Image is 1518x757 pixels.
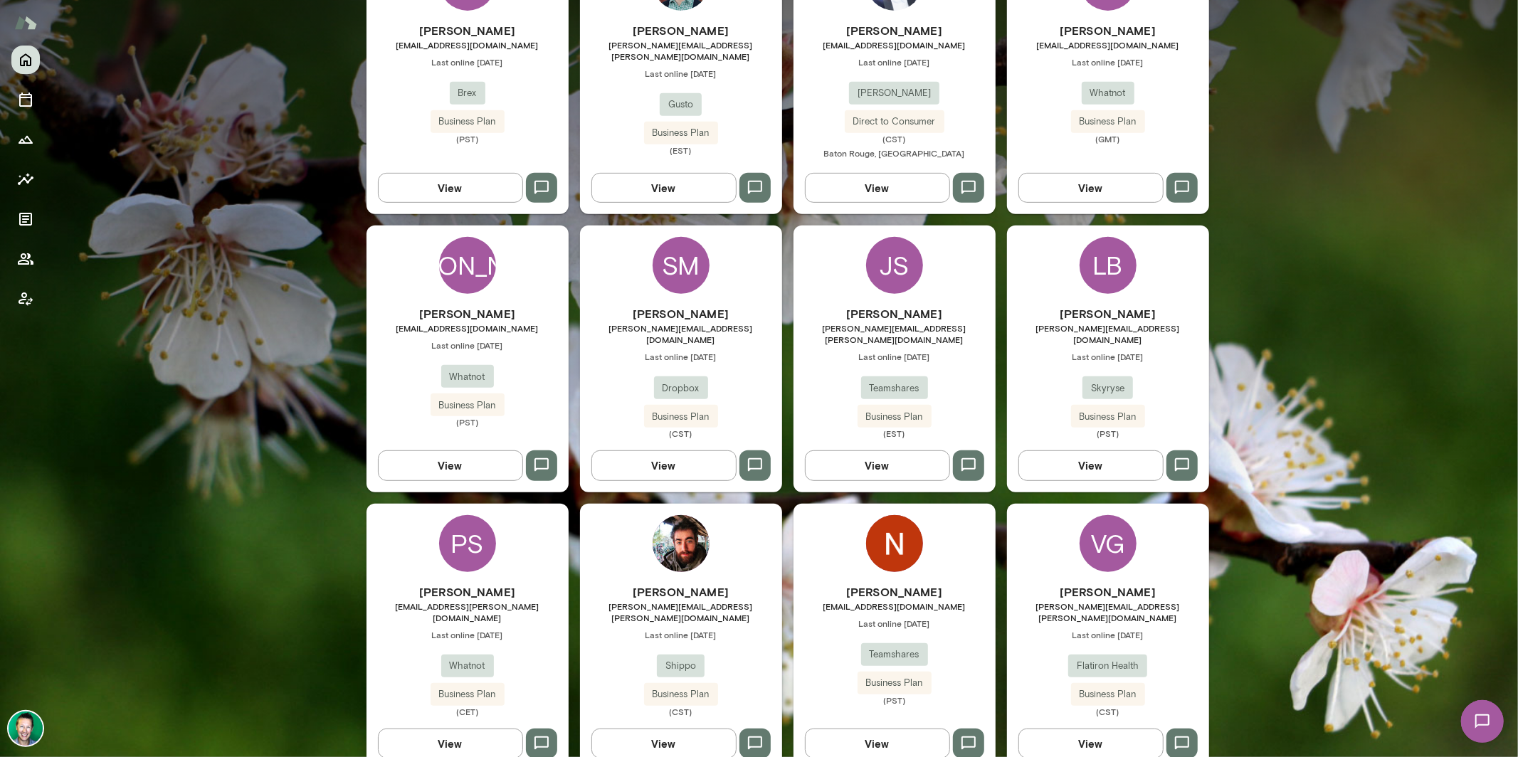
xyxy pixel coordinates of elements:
div: LB [1080,237,1137,294]
span: Skyryse [1082,381,1133,396]
span: (CST) [580,706,782,717]
span: Baton Rouge, [GEOGRAPHIC_DATA] [824,148,965,158]
span: Whatnot [1082,86,1134,100]
span: (CET) [367,706,569,717]
span: Last online [DATE] [580,351,782,362]
span: Flatiron Health [1068,659,1147,673]
span: Business Plan [858,676,932,690]
span: [PERSON_NAME] [849,86,939,100]
span: [EMAIL_ADDRESS][DOMAIN_NAME] [367,322,569,334]
span: (PST) [794,694,996,706]
span: [PERSON_NAME][EMAIL_ADDRESS][DOMAIN_NAME] [1007,322,1209,345]
span: (CST) [580,428,782,439]
span: Teamshares [861,647,928,662]
span: [PERSON_NAME][EMAIL_ADDRESS][PERSON_NAME][DOMAIN_NAME] [580,600,782,623]
span: Shippo [657,659,705,673]
span: Dropbox [654,381,708,396]
button: View [378,173,523,203]
h6: [PERSON_NAME] [1007,583,1209,600]
img: Brian Lawrence [9,711,43,746]
h6: [PERSON_NAME] [794,583,996,600]
button: View [1018,173,1164,203]
span: (EST) [794,428,996,439]
span: [EMAIL_ADDRESS][DOMAIN_NAME] [1007,39,1209,51]
span: Whatnot [441,370,494,384]
span: Business Plan [644,410,718,424]
span: Business Plan [644,687,718,702]
button: Sessions [11,85,40,114]
button: View [805,173,950,203]
span: Business Plan [431,115,505,129]
div: SM [653,237,710,294]
img: Mento [14,9,37,36]
span: [PERSON_NAME][EMAIL_ADDRESS][PERSON_NAME][DOMAIN_NAME] [1007,600,1209,623]
span: (PST) [1007,428,1209,439]
span: Last online [DATE] [367,339,569,351]
h6: [PERSON_NAME] [367,583,569,600]
button: View [805,450,950,480]
h6: [PERSON_NAME] [1007,22,1209,39]
button: View [378,450,523,480]
span: Direct to Consumer [845,115,944,129]
span: (GMT) [1007,133,1209,144]
button: Insights [11,165,40,194]
button: View [1018,450,1164,480]
span: Business Plan [1071,115,1145,129]
button: Documents [11,205,40,233]
span: (CST) [794,133,996,144]
span: Business Plan [1071,687,1145,702]
h6: [PERSON_NAME] [580,305,782,322]
span: Last online [DATE] [794,56,996,68]
span: Last online [DATE] [794,351,996,362]
span: [PERSON_NAME][EMAIL_ADDRESS][DOMAIN_NAME] [580,322,782,345]
h6: [PERSON_NAME] [580,22,782,39]
button: Client app [11,285,40,313]
span: [EMAIL_ADDRESS][PERSON_NAME][DOMAIN_NAME] [367,600,569,623]
h6: [PERSON_NAME] [794,22,996,39]
span: Last online [DATE] [1007,629,1209,640]
span: [PERSON_NAME][EMAIL_ADDRESS][PERSON_NAME][DOMAIN_NAME] [794,322,996,345]
span: (CST) [1007,706,1209,717]
button: Growth Plan [11,125,40,154]
span: Business Plan [431,687,505,702]
h6: [PERSON_NAME] [1007,305,1209,322]
button: Members [11,245,40,273]
span: (PST) [367,133,569,144]
button: View [591,450,737,480]
div: VG [1080,515,1137,572]
span: [PERSON_NAME][EMAIL_ADDRESS][PERSON_NAME][DOMAIN_NAME] [580,39,782,62]
img: Michael Musslewhite [653,515,710,572]
div: [PERSON_NAME] [439,237,496,294]
h6: [PERSON_NAME] [367,22,569,39]
span: Brex [450,86,485,100]
span: Gusto [660,97,702,112]
div: PS [439,515,496,572]
span: Teamshares [861,381,928,396]
span: Business Plan [858,410,932,424]
div: JS [866,237,923,294]
h6: [PERSON_NAME] [580,583,782,600]
span: Last online [DATE] [580,629,782,640]
span: Last online [DATE] [1007,56,1209,68]
h6: [PERSON_NAME] [367,305,569,322]
span: Business Plan [431,398,505,413]
span: (EST) [580,144,782,156]
button: Home [11,46,40,74]
h6: [PERSON_NAME] [794,305,996,322]
span: Last online [DATE] [367,629,569,640]
span: [EMAIL_ADDRESS][DOMAIN_NAME] [367,39,569,51]
img: Niles Mcgiver [866,515,923,572]
span: Last online [DATE] [580,68,782,79]
span: Business Plan [644,126,718,140]
span: Business Plan [1071,410,1145,424]
span: Last online [DATE] [794,618,996,629]
button: View [591,173,737,203]
span: Last online [DATE] [367,56,569,68]
span: [EMAIL_ADDRESS][DOMAIN_NAME] [794,39,996,51]
span: [EMAIL_ADDRESS][DOMAIN_NAME] [794,600,996,612]
span: (PST) [367,416,569,428]
span: Last online [DATE] [1007,351,1209,362]
span: Whatnot [441,659,494,673]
